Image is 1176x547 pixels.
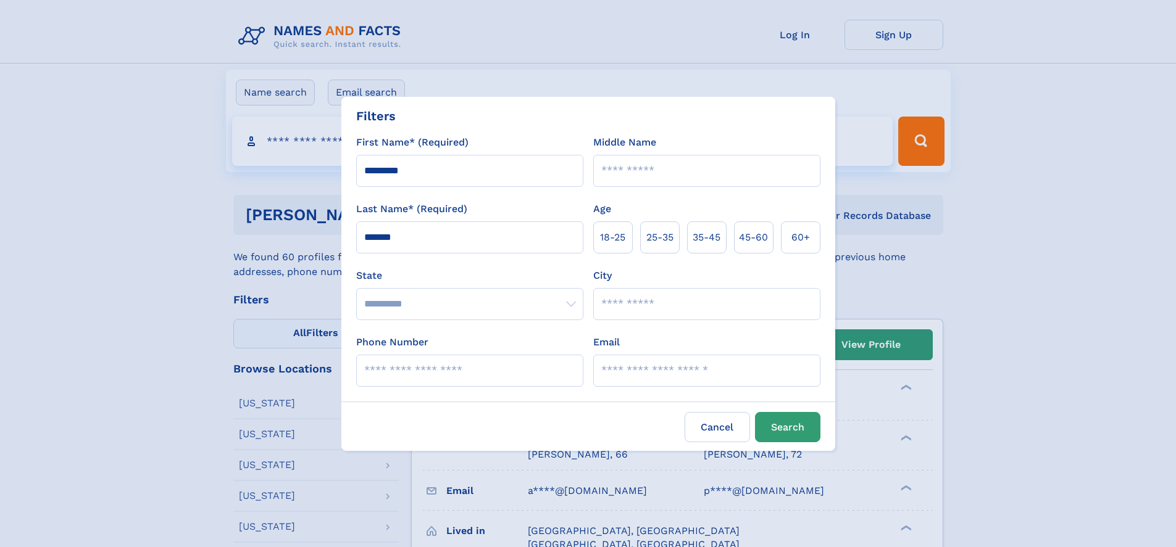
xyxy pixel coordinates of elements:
[356,107,396,125] div: Filters
[646,230,673,245] span: 25‑35
[693,230,720,245] span: 35‑45
[755,412,820,442] button: Search
[356,202,467,216] label: Last Name* (Required)
[593,335,620,350] label: Email
[356,335,428,350] label: Phone Number
[685,412,750,442] label: Cancel
[791,230,810,245] span: 60+
[593,135,656,150] label: Middle Name
[593,268,612,283] label: City
[356,268,583,283] label: State
[600,230,625,245] span: 18‑25
[356,135,469,150] label: First Name* (Required)
[593,202,611,216] label: Age
[739,230,768,245] span: 45‑60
